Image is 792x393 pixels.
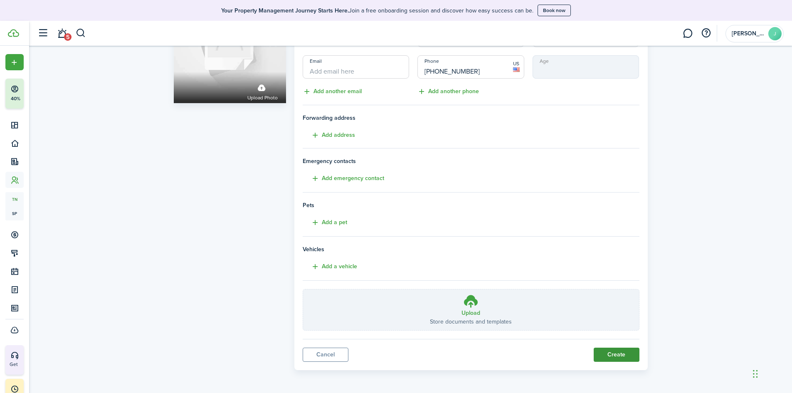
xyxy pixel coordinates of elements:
button: Add another email [303,87,362,96]
a: Messaging [680,23,696,44]
button: Open menu [5,54,24,70]
h4: Emergency contacts [303,157,639,166]
button: Add another phone [417,87,479,96]
img: TenantCloud [8,29,19,37]
h4: Vehicles [303,245,639,254]
span: 5 [64,33,72,41]
button: 40% [5,79,74,109]
p: Store documents and templates [430,317,512,326]
p: Join a free onboarding session and discover how easy success can be. [221,6,533,15]
button: Add a vehicle [303,262,357,272]
input: Add phone number [417,55,524,79]
iframe: Chat Widget [654,303,792,393]
b: Your Property Management Journey Starts Here. [221,6,349,15]
input: Add email here [303,55,410,79]
a: Cancel [303,348,348,362]
button: Add address [303,131,355,140]
button: Open sidebar [35,25,51,41]
button: Open resource center [699,26,713,40]
button: Book now [538,5,571,16]
span: John [732,31,765,37]
button: Add a pet [303,218,347,227]
button: Search [76,26,86,40]
h4: Pets [303,201,639,210]
button: Create [594,348,639,362]
a: sp [5,206,24,220]
a: Notifications [54,23,70,44]
div: Drag [753,361,758,386]
label: Upload photo [247,80,278,102]
p: Get [10,361,60,368]
avatar-text: J [768,27,782,40]
button: Add emergency contact [303,174,384,183]
a: tn [5,192,24,206]
span: Forwarding address [303,114,639,122]
span: Upload photo [247,94,278,102]
h3: Upload [461,309,480,317]
button: Get [5,345,24,374]
p: 40% [10,95,21,102]
span: US [513,60,520,67]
